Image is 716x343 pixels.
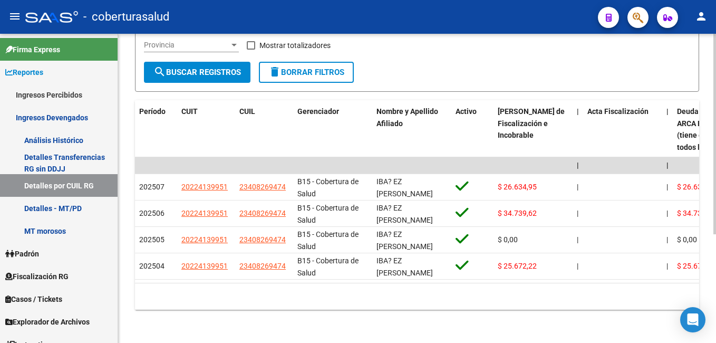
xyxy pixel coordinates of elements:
[5,271,69,282] span: Fiscalización RG
[297,256,359,277] span: B15 - Cobertura de Salud
[494,100,573,159] datatable-header-cell: Deuda Bruta Neto de Fiscalización e Incobrable
[181,183,228,191] span: 20224139951
[577,235,578,244] span: |
[372,100,451,159] datatable-header-cell: Nombre y Apellido Afiliado
[376,107,438,128] span: Nombre y Apellido Afiliado
[666,161,669,169] span: |
[376,177,433,198] span: IBA? EZ [PERSON_NAME]
[666,209,668,217] span: |
[259,62,354,83] button: Borrar Filtros
[498,262,537,270] span: $ 25.672,22
[677,235,697,244] span: $ 0,00
[573,100,583,159] datatable-header-cell: |
[583,100,662,159] datatable-header-cell: Acta Fiscalización
[498,107,565,140] span: [PERSON_NAME] de Fiscalización e Incobrable
[677,209,716,217] span: $ 34.739,62
[666,183,668,191] span: |
[181,107,198,116] span: CUIT
[677,262,716,270] span: $ 25.672,22
[135,100,177,159] datatable-header-cell: Período
[376,230,433,251] span: IBA? EZ [PERSON_NAME]
[498,183,537,191] span: $ 26.634,95
[376,256,433,277] span: IBA? EZ [PERSON_NAME]
[577,183,578,191] span: |
[239,183,286,191] span: 23408269474
[268,65,281,78] mat-icon: delete
[177,100,235,159] datatable-header-cell: CUIT
[5,248,39,260] span: Padrón
[8,10,21,23] mat-icon: menu
[577,161,579,169] span: |
[498,235,518,244] span: $ 0,00
[181,209,228,217] span: 20224139951
[144,62,250,83] button: Buscar Registros
[577,262,578,270] span: |
[139,209,165,217] span: 202506
[297,107,339,116] span: Gerenciador
[153,65,166,78] mat-icon: search
[239,107,255,116] span: CUIL
[5,66,43,78] span: Reportes
[695,10,708,23] mat-icon: person
[666,235,668,244] span: |
[139,262,165,270] span: 202504
[139,183,165,191] span: 202507
[83,5,169,28] span: - coberturasalud
[153,68,241,77] span: Buscar Registros
[677,183,716,191] span: $ 26.634,95
[293,100,372,159] datatable-header-cell: Gerenciador
[5,293,62,305] span: Casos / Tickets
[297,230,359,251] span: B15 - Cobertura de Salud
[587,107,649,116] span: Acta Fiscalización
[5,316,90,328] span: Explorador de Archivos
[139,235,165,244] span: 202505
[5,44,60,55] span: Firma Express
[235,100,293,159] datatable-header-cell: CUIL
[376,204,433,224] span: IBA? EZ [PERSON_NAME]
[297,204,359,224] span: B15 - Cobertura de Salud
[666,107,669,116] span: |
[297,177,359,198] span: B15 - Cobertura de Salud
[239,262,286,270] span: 23408269474
[259,39,331,52] span: Mostrar totalizadores
[181,262,228,270] span: 20224139951
[239,235,286,244] span: 23408269474
[239,209,286,217] span: 23408269474
[577,107,579,116] span: |
[498,209,537,217] span: $ 34.739,62
[139,107,166,116] span: Período
[680,307,705,332] div: Open Intercom Messenger
[181,235,228,244] span: 20224139951
[666,262,668,270] span: |
[456,107,477,116] span: Activo
[451,100,494,159] datatable-header-cell: Activo
[662,100,673,159] datatable-header-cell: |
[144,41,229,50] span: Provincia
[577,209,578,217] span: |
[268,68,344,77] span: Borrar Filtros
